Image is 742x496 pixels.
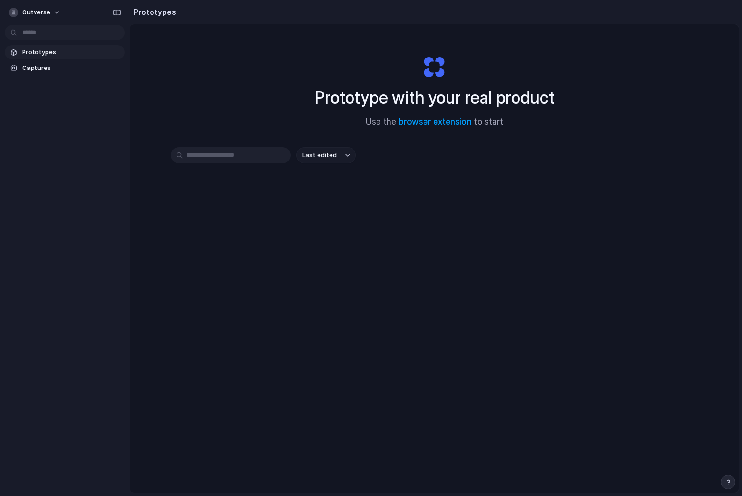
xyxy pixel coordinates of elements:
a: Captures [5,61,125,75]
h2: Prototypes [130,6,176,18]
button: Outverse [5,5,65,20]
span: Prototypes [22,47,121,57]
a: Prototypes [5,45,125,59]
h1: Prototype with your real product [315,85,554,110]
span: Captures [22,63,121,73]
a: browser extension [399,117,471,127]
span: Last edited [302,150,337,160]
span: Outverse [22,8,50,17]
button: Last edited [296,147,356,163]
span: Use the to start [366,116,503,128]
